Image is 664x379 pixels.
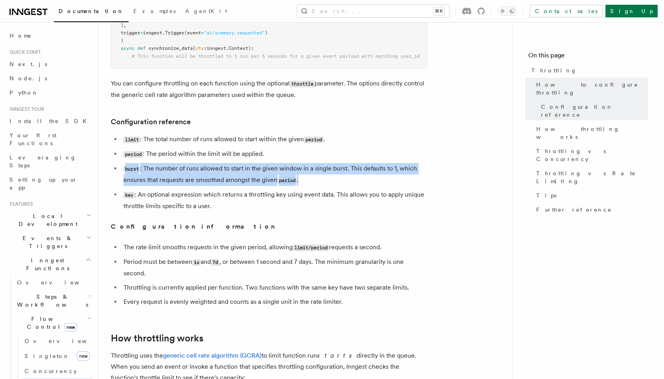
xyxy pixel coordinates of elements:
a: Throttling vs Rate Limiting [533,166,648,188]
a: Install the SDK [6,114,93,128]
span: Inngest Functions [6,256,85,272]
li: Every request is evenly weighted and counts as a single unit in the rate limiter. [121,296,427,307]
li: : The total number of runs allowed to start within the given . [121,134,427,145]
span: synchronize_data [148,45,193,51]
span: . [226,45,229,51]
a: Examples [129,2,180,21]
code: limit [123,136,140,143]
button: Inngest Functions [6,253,93,275]
span: ) [265,30,267,36]
span: inngest [207,45,226,51]
a: Further reference [533,203,648,217]
a: Python [6,85,93,100]
a: Setting up your app [6,172,93,195]
a: Throttling [528,63,648,78]
li: : An optional expression which returns a throttling key using event data. This allows you to appl... [121,189,427,212]
code: 7d [211,259,219,266]
span: = [140,30,143,36]
a: Configuration reference [538,100,648,122]
span: Overview [17,279,99,286]
span: Setting up your app [9,176,78,191]
code: 1s [192,259,201,266]
span: Trigger [165,30,184,36]
span: Install the SDK [9,118,91,124]
a: Home [6,28,93,43]
strong: Configuration information [111,223,275,230]
span: Inngest tour [6,106,44,112]
span: Examples [133,8,176,14]
a: Overview [21,334,93,348]
span: ) [121,38,123,44]
a: Tips [533,188,648,203]
button: Local Development [6,209,93,231]
code: key [123,192,135,199]
code: period [123,151,143,158]
span: Throttling vs Rate Limiting [536,169,648,185]
span: ctx [195,45,204,51]
span: Local Development [6,212,86,228]
span: Node.js [9,75,47,81]
a: Concurrency [21,364,93,378]
button: Search...⌘K [297,5,449,17]
a: How to configure throttling [533,78,648,100]
span: Quick start [6,49,41,55]
a: Next.js [6,57,93,71]
li: : The period within the limit will be applied. [121,148,427,160]
span: Singleton [25,353,70,359]
a: Sign Up [605,5,658,17]
button: Steps & Workflows [14,290,93,312]
span: Next.js [9,61,47,67]
em: starts [317,352,357,359]
span: Configuration reference [541,103,648,119]
span: trigger [121,30,140,36]
h4: On this page [528,51,648,63]
a: Leveraging Steps [6,150,93,172]
a: Overview [14,275,93,290]
span: new [77,351,90,361]
span: Documentation [59,8,124,14]
span: new [64,323,77,332]
code: throttle [290,81,315,87]
span: async [121,45,135,51]
span: # This function will be throttled to 1 run per 5 seconds for a given event payload with matching ... [132,53,420,59]
span: Throttling [531,66,577,74]
span: AgentKit [185,8,227,14]
a: AgentKit [180,2,232,21]
li: Period must be between and , or between 1 second and 7 days. The minimum granularity is one second. [121,256,427,279]
a: generic cell rate algorithm (GCRA) [163,352,262,359]
span: def [137,45,146,51]
span: Leveraging Steps [9,154,76,169]
li: : The number of runs allowed to start in the given window in a single burst. This defaults to 1, ... [121,163,427,186]
span: : [204,45,207,51]
span: Steps & Workflows [14,293,88,309]
span: inngest. [143,30,165,36]
li: Throttling is currently applied per function. Two functions with the same key have two separate l... [121,282,427,293]
span: How to configure throttling [536,81,648,97]
p: You can configure throttling on each function using the optional parameter. The options directly ... [111,78,427,100]
span: Concurrency [25,368,77,374]
span: Tips [536,191,556,199]
span: Context): [229,45,254,51]
code: period [277,177,297,184]
span: Events & Triggers [6,234,86,250]
span: Throttling vs Concurrency [536,147,648,163]
span: = [201,30,204,36]
span: ( [193,45,195,51]
span: How throttling works [536,125,648,141]
span: Features [6,201,33,207]
a: Your first Functions [6,128,93,150]
a: Contact sales [530,5,602,17]
a: Documentation [54,2,129,22]
code: period [304,136,323,143]
a: Singletonnew [21,348,93,364]
span: Home [9,32,32,40]
kbd: ⌘K [433,7,444,15]
li: The rate limit smooths requests in the given period, allowing requests a second. [121,242,427,253]
button: Events & Triggers [6,231,93,253]
span: "ai/summary.requested" [204,30,265,36]
span: (event [184,30,201,36]
code: limit/period [293,244,329,251]
a: How throttling works [111,333,203,344]
span: ), [121,23,126,28]
a: Node.js [6,71,93,85]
